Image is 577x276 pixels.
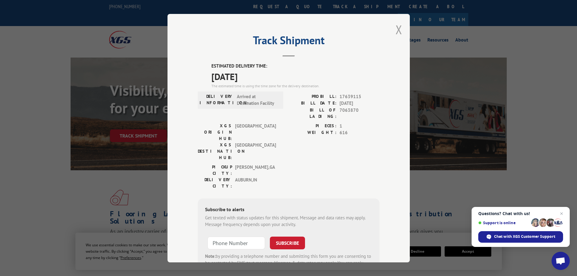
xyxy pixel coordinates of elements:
span: Arrived at Destination Facility [237,93,278,107]
label: WEIGHT: [289,129,337,136]
div: Get texted with status updates for this shipment. Message and data rates may apply. Message frequ... [205,214,372,228]
span: [DATE] [211,69,380,83]
div: The estimated time is using the time zone for the delivery destination. [211,83,380,88]
span: Chat with XGS Customer Support [494,234,555,239]
label: BILL DATE: [289,100,337,107]
span: 616 [340,129,380,136]
label: PICKUP CITY: [198,164,232,176]
span: Close chat [558,210,565,217]
strong: Note: [205,253,216,259]
span: [DATE] [340,100,380,107]
span: [GEOGRAPHIC_DATA] [235,122,276,141]
button: SUBSCRIBE [270,236,305,249]
label: DELIVERY CITY: [198,176,232,189]
span: AUBURN , IN [235,176,276,189]
span: Support is online [478,221,529,225]
label: DELIVERY INFORMATION: [200,93,234,107]
label: XGS ORIGIN HUB: [198,122,232,141]
span: 7063870 [340,107,380,119]
label: BILL OF LADING: [289,107,337,119]
div: Open chat [552,252,570,270]
h2: Track Shipment [198,36,380,48]
label: PROBILL: [289,93,337,100]
label: PIECES: [289,122,337,129]
span: Questions? Chat with us! [478,211,563,216]
span: [PERSON_NAME] , GA [235,164,276,176]
label: ESTIMATED DELIVERY TIME: [211,63,380,70]
input: Phone Number [207,236,265,249]
span: 1 [340,122,380,129]
div: Subscribe to alerts [205,205,372,214]
label: XGS DESTINATION HUB: [198,141,232,161]
span: [GEOGRAPHIC_DATA] [235,141,276,161]
div: Chat with XGS Customer Support [478,231,563,243]
div: by providing a telephone number and submitting this form you are consenting to be contacted by SM... [205,253,372,273]
span: 17639115 [340,93,380,100]
button: Close modal [396,22,402,38]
